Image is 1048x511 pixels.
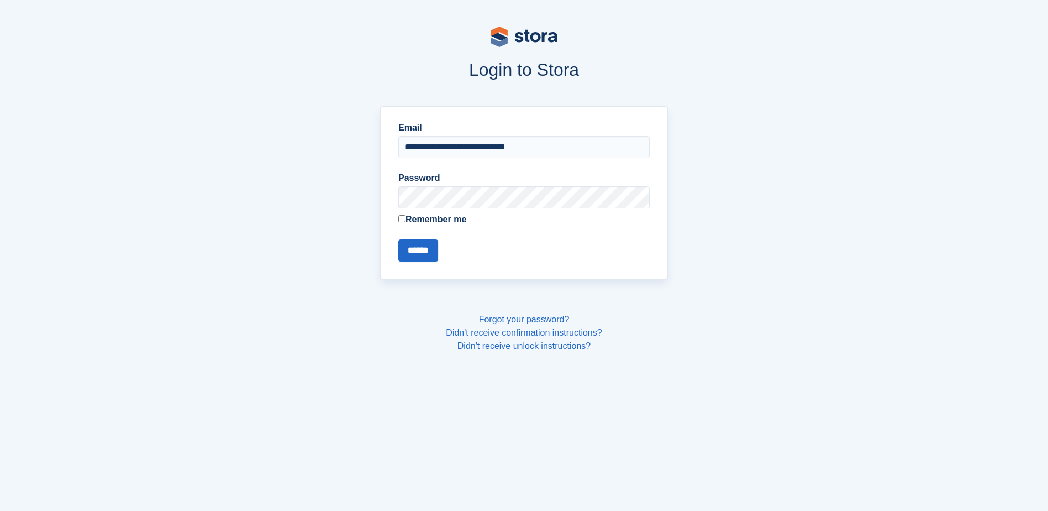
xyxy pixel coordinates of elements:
label: Password [398,171,650,185]
a: Didn't receive confirmation instructions? [446,328,602,337]
a: Didn't receive unlock instructions? [457,341,591,351]
h1: Login to Stora [170,60,879,80]
label: Remember me [398,213,650,226]
a: Forgot your password? [479,315,570,324]
input: Remember me [398,215,405,222]
label: Email [398,121,650,134]
img: stora-logo-53a41332b3708ae10de48c4981b4e9114cc0af31d8433b30ea865607fb682f29.svg [491,27,557,47]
